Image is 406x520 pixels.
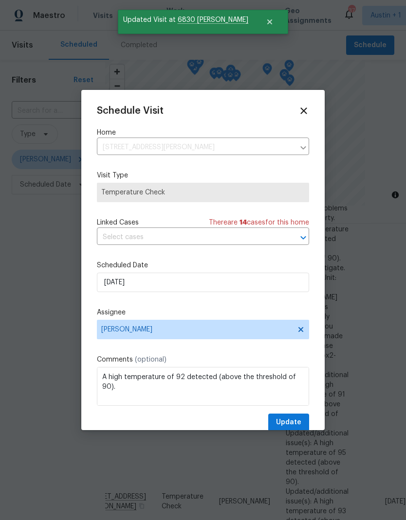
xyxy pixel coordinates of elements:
[97,128,309,138] label: Home
[296,231,310,244] button: Open
[97,230,282,245] input: Select cases
[97,218,139,227] span: Linked Cases
[97,106,164,116] span: Schedule Visit
[97,273,309,292] input: M/D/YYYY
[298,105,309,116] span: Close
[101,188,305,197] span: Temperature Check
[97,260,309,270] label: Scheduled Date
[97,367,309,406] textarea: A high temperature of 92 detected (above the threshold of 90). Please investigate. SmartRent Unit...
[97,140,295,155] input: Enter in an address
[97,171,309,180] label: Visit Type
[254,12,286,32] button: Close
[135,356,166,363] span: (optional)
[209,218,309,227] span: There are case s for this home
[276,416,301,429] span: Update
[240,219,247,226] span: 14
[101,326,292,333] span: [PERSON_NAME]
[268,414,309,432] button: Update
[97,308,309,317] label: Assignee
[118,10,254,30] span: Updated Visit at
[97,355,309,364] label: Comments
